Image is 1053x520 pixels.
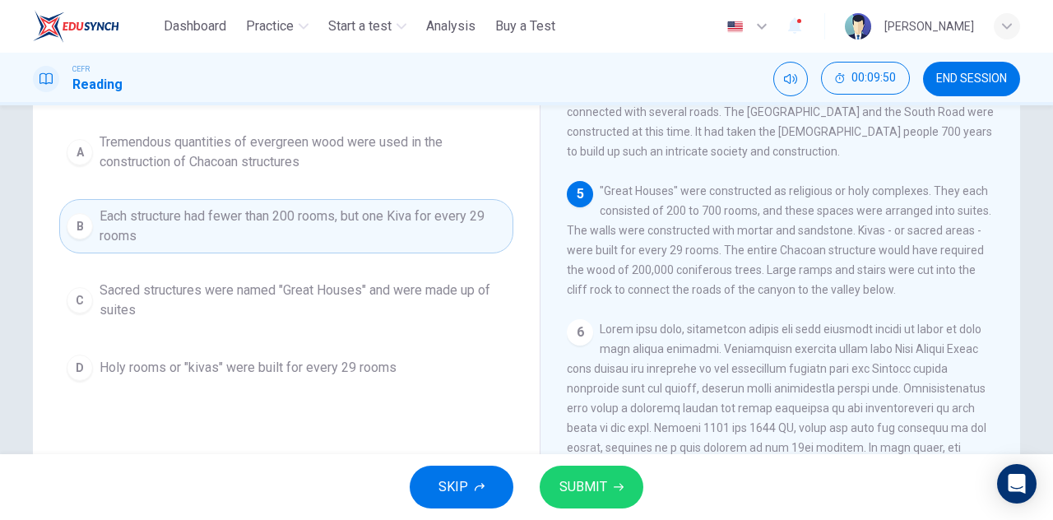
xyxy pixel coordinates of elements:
button: DHoly rooms or "kivas" were built for every 29 rooms [59,347,513,388]
span: Start a test [328,16,392,36]
span: Sacred structures were named "Great Houses" and were made up of suites [100,281,506,320]
span: Dashboard [164,16,226,36]
span: CEFR [72,63,90,75]
span: Practice [246,16,294,36]
div: Hide [821,62,910,96]
button: ATremendous quantities of evergreen wood were used in the construction of Chacoan structures [59,125,513,179]
span: "Great Houses" were constructed as religious or holy complexes. They each consisted of 200 to 700... [567,184,991,296]
a: ELTC logo [33,10,157,43]
button: SKIP [410,466,513,508]
span: SKIP [438,476,468,499]
button: Buy a Test [489,12,562,41]
div: 5 [567,181,593,207]
span: Holy rooms or "kivas" were built for every 29 rooms [100,358,397,378]
button: Dashboard [157,12,233,41]
h1: Reading [72,75,123,95]
div: B [67,213,93,239]
span: Analysis [426,16,475,36]
button: Analysis [420,12,482,41]
span: Tremendous quantities of evergreen wood were used in the construction of Chacoan structures [100,132,506,172]
div: Mute [773,62,808,96]
div: Open Intercom Messenger [997,464,1037,504]
button: Practice [239,12,315,41]
button: CSacred structures were named "Great Houses" and were made up of suites [59,273,513,327]
div: D [67,355,93,381]
span: Buy a Test [495,16,555,36]
img: ELTC logo [33,10,119,43]
div: [PERSON_NAME] [884,16,974,36]
div: C [67,287,93,313]
button: END SESSION [923,62,1020,96]
button: SUBMIT [540,466,643,508]
span: SUBMIT [559,476,607,499]
img: Profile picture [845,13,871,39]
button: 00:09:50 [821,62,910,95]
div: A [67,139,93,165]
span: 00:09:50 [851,72,896,85]
button: BEach structure had fewer than 200 rooms, but one Kiva for every 29 rooms [59,199,513,253]
div: 6 [567,319,593,346]
img: en [725,21,745,33]
button: Start a test [322,12,413,41]
span: END SESSION [936,72,1007,86]
span: Each structure had fewer than 200 rooms, but one Kiva for every 29 rooms [100,207,506,246]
